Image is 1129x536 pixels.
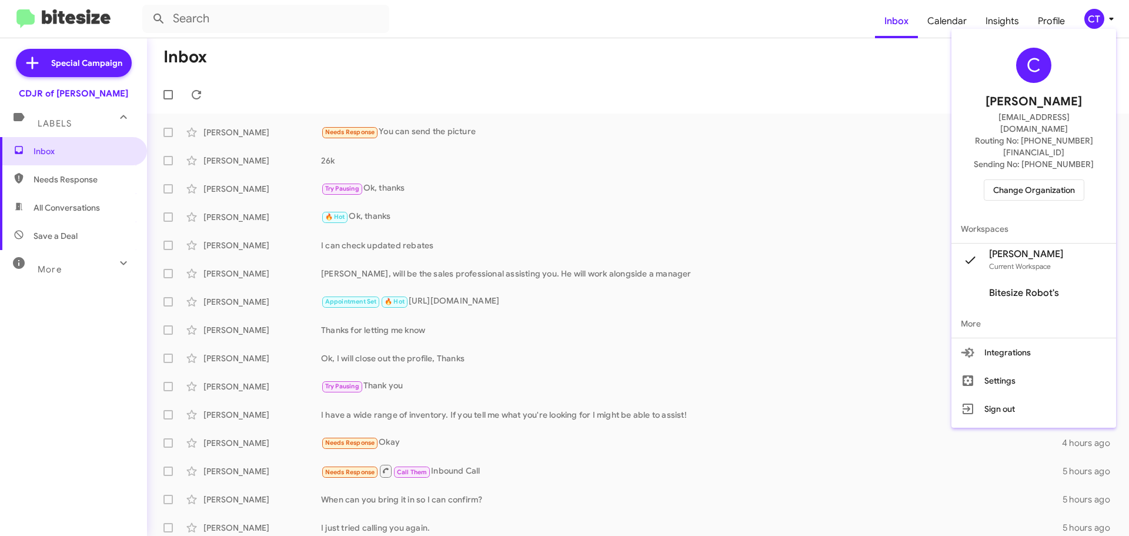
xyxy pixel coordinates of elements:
[989,287,1059,299] span: Bitesize Robot's
[1016,48,1051,83] div: C
[993,180,1075,200] span: Change Organization
[974,158,1094,170] span: Sending No: [PHONE_NUMBER]
[951,338,1116,367] button: Integrations
[989,248,1063,260] span: [PERSON_NAME]
[984,179,1084,201] button: Change Organization
[951,215,1116,243] span: Workspaces
[951,367,1116,395] button: Settings
[986,92,1082,111] span: [PERSON_NAME]
[966,135,1102,158] span: Routing No: [PHONE_NUMBER][FINANCIAL_ID]
[966,111,1102,135] span: [EMAIL_ADDRESS][DOMAIN_NAME]
[951,309,1116,338] span: More
[951,395,1116,423] button: Sign out
[989,262,1051,271] span: Current Workspace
